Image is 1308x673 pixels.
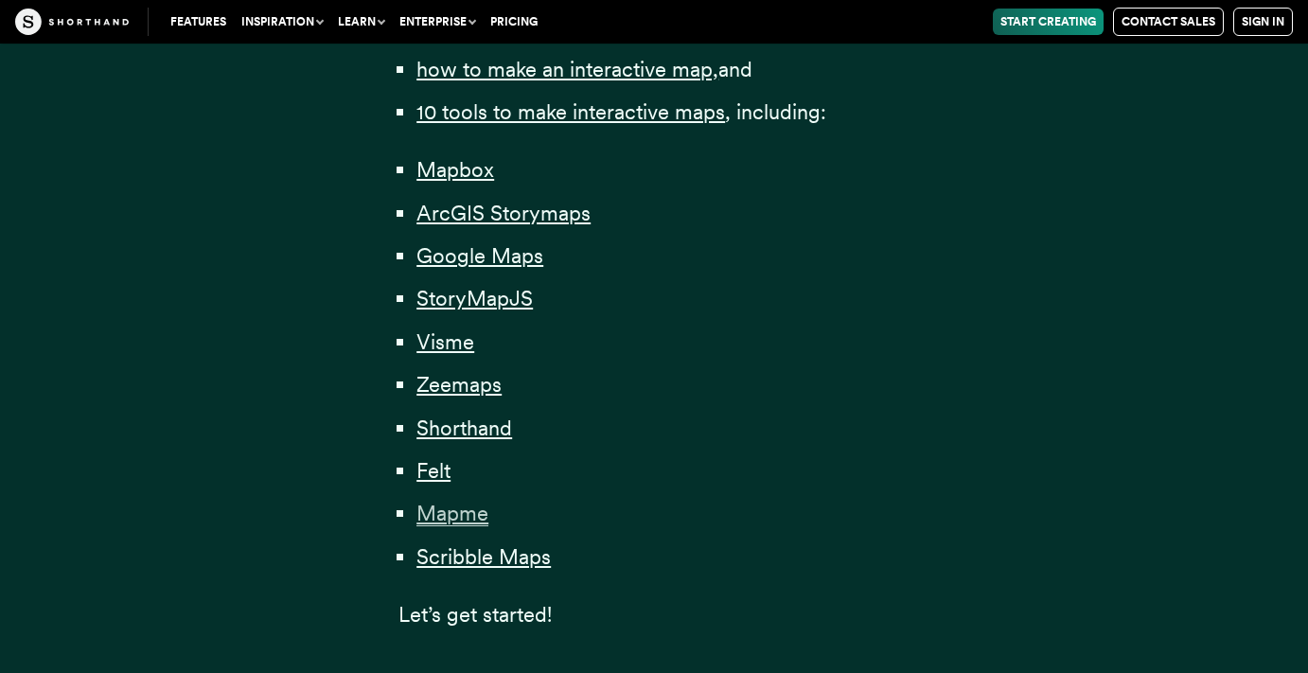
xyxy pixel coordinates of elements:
[416,544,551,569] a: Scribble Maps
[15,9,129,35] img: The Craft
[392,9,483,35] button: Enterprise
[416,458,451,483] a: Felt
[416,99,725,124] a: 10 tools to make interactive maps
[1233,8,1293,36] a: Sign in
[416,201,591,225] a: ArcGIS Storymaps
[1113,8,1224,36] a: Contact Sales
[416,286,533,310] a: StoryMapJS
[483,9,545,35] a: Pricing
[416,57,718,81] a: how to make an interactive map,
[416,243,543,268] a: Google Maps
[718,57,752,81] span: and
[725,99,826,124] span: , including:
[416,329,474,354] a: Visme
[416,157,494,182] a: Mapbox
[234,9,330,35] button: Inspiration
[993,9,1104,35] a: Start Creating
[416,416,512,440] a: Shorthand
[416,372,502,397] a: Zeemaps
[330,9,392,35] button: Learn
[416,501,488,526] span: Mapme
[163,9,234,35] a: Features
[398,602,552,627] span: Let’s get started!
[416,501,488,525] a: Mapme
